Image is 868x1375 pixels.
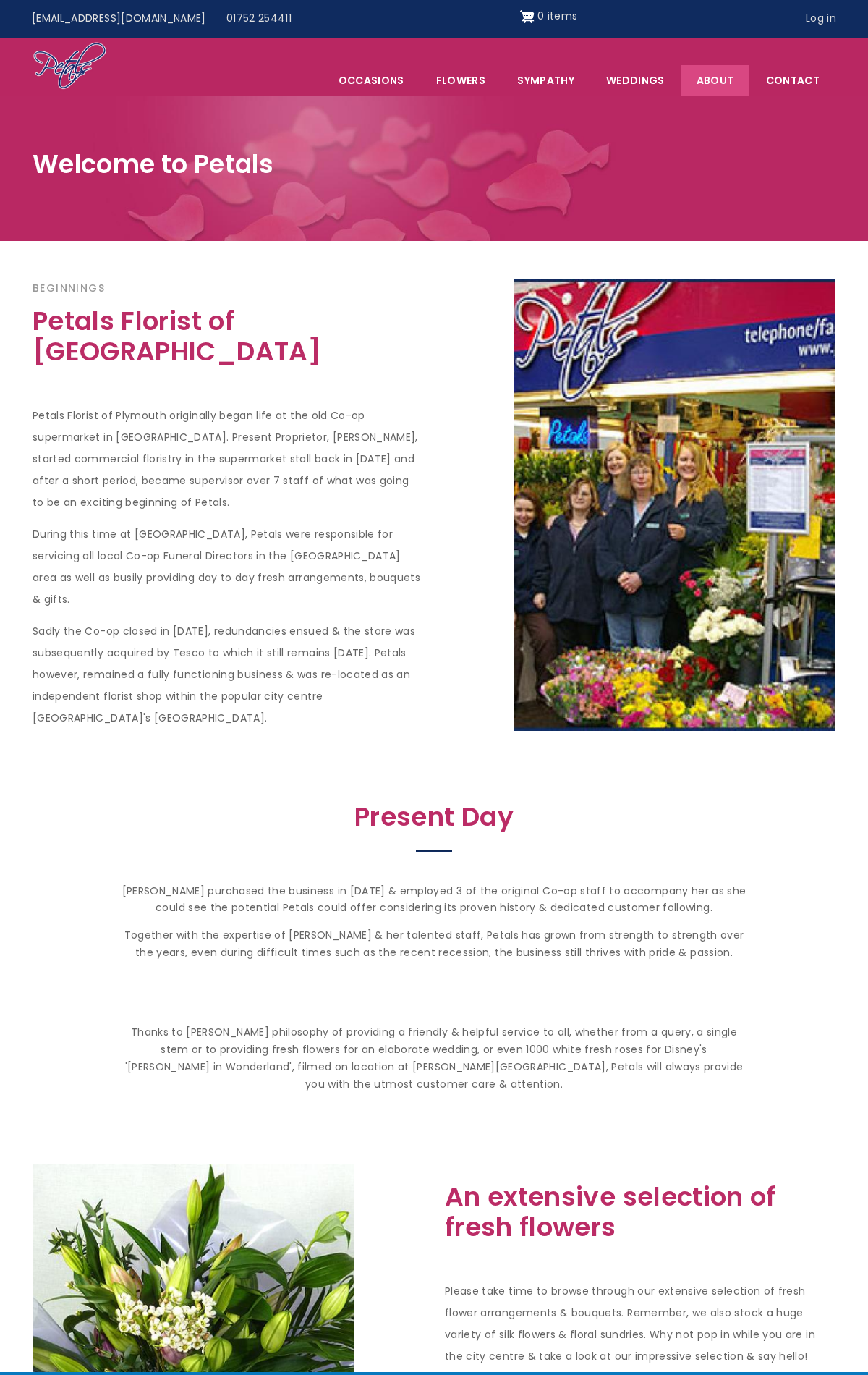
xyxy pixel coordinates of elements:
a: Shopping cart 0 items [520,5,578,28]
p: Petals Florist of Plymouth originally began life at the old Co-op supermarket in [GEOGRAPHIC_DATA... [33,405,423,514]
strong: Beginnings [33,280,105,296]
img: Shopping cart [520,5,535,28]
p: [PERSON_NAME] purchased the business in [DATE] & employed 3 of the original Co-op staff to accomp... [119,883,749,918]
h2: Present Day [119,802,749,840]
h2: Petals Florist of [GEOGRAPHIC_DATA] [33,306,423,375]
span: Weddings [591,65,680,96]
h2: An extensive selection of fresh flowers [445,1182,835,1251]
a: [EMAIL_ADDRESS][DOMAIN_NAME] [22,5,216,33]
a: 01752 254411 [216,5,302,33]
span: 0 items [537,9,577,23]
p: Sadly the Co-op closed in [DATE], redundancies ensued & the store was subsequently acquired by Te... [33,621,423,729]
span: Welcome to Petals [33,146,273,182]
a: Contact [751,65,835,96]
a: About [681,65,749,96]
img: Petals Florist Store [514,279,835,731]
p: Thanks to [PERSON_NAME] philosophy of providing a friendly & helpful service to all, whether from... [119,989,749,1093]
p: Together with the expertise of [PERSON_NAME] & her talented staff, Petals has grown from strength... [119,927,749,979]
span: Occasions [323,65,420,96]
img: Home [33,41,107,92]
p: Please take time to browse through our extensive selection of fresh flower arrangements & bouquet... [445,1281,835,1368]
a: Log in [796,5,846,33]
p: During this time at [GEOGRAPHIC_DATA], Petals were responsible for servicing all local Co-op Fune... [33,524,423,611]
a: Flowers [421,65,501,96]
a: Sympathy [502,65,590,96]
